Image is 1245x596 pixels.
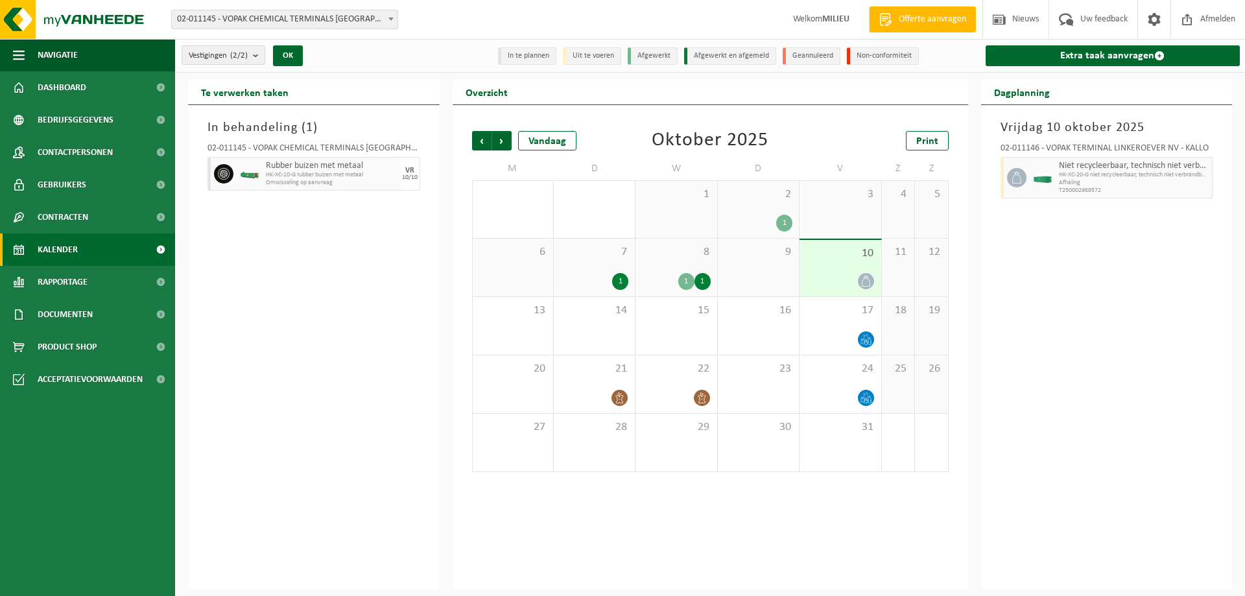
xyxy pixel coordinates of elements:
[847,47,919,65] li: Non-conformiteit
[560,362,628,376] span: 21
[479,362,547,376] span: 20
[628,47,678,65] li: Afgewerkt
[806,304,874,318] span: 17
[188,79,302,104] h2: Te verwerken taken
[724,362,792,376] span: 23
[882,157,915,180] td: Z
[1001,144,1213,157] div: 02-011146 - VOPAK TERMINAL LINKEROEVER NV - KALLO
[560,304,628,318] span: 14
[453,79,521,104] h2: Overzicht
[498,47,556,65] li: In te plannen
[783,47,840,65] li: Geannuleerd
[266,171,397,179] span: HK-XC-10-G rubber buizen met metaal
[694,273,711,290] div: 1
[724,245,792,259] span: 9
[869,6,976,32] a: Offerte aanvragen
[895,13,969,26] span: Offerte aanvragen
[554,157,635,180] td: D
[306,121,313,134] span: 1
[981,79,1063,104] h2: Dagplanning
[1059,171,1209,179] span: HK-XC-20-G niet recycleerbaar, technisch niet verbrandbaar a
[921,245,941,259] span: 12
[240,169,259,179] img: HK-XC-10-GN-00
[266,161,397,171] span: Rubber buizen met metaal
[1033,173,1052,183] img: HK-XC-20-GN-00
[38,169,86,201] span: Gebruikers
[230,51,248,60] count: (2/2)
[518,131,576,150] div: Vandaag
[888,187,908,202] span: 4
[38,266,88,298] span: Rapportage
[906,131,949,150] a: Print
[776,215,792,232] div: 1
[612,273,628,290] div: 1
[560,420,628,435] span: 28
[479,304,547,318] span: 13
[822,14,849,24] strong: MILIEU
[1059,161,1209,171] span: Niet recycleerbaar, technisch niet verbrandbaar afval (brandbaar)
[678,273,694,290] div: 1
[888,304,908,318] span: 18
[38,331,97,363] span: Product Shop
[724,304,792,318] span: 16
[182,45,265,65] button: Vestigingen(2/2)
[642,187,710,202] span: 1
[806,420,874,435] span: 31
[266,179,397,187] span: Omwisseling op aanvraag
[724,187,792,202] span: 2
[38,136,113,169] span: Contactpersonen
[273,45,303,66] button: OK
[806,187,874,202] span: 3
[171,10,398,29] span: 02-011145 - VOPAK CHEMICAL TERMINALS BELGIUM ACS - ANTWERPEN
[652,131,768,150] div: Oktober 2025
[724,420,792,435] span: 30
[642,420,710,435] span: 29
[718,157,800,180] td: D
[479,420,547,435] span: 27
[402,174,418,181] div: 10/10
[684,47,776,65] li: Afgewerkt en afgemeld
[1001,118,1213,137] h3: Vrijdag 10 oktober 2025
[38,104,113,136] span: Bedrijfsgegevens
[921,362,941,376] span: 26
[405,167,414,174] div: VR
[1059,187,1209,195] span: T250002969572
[642,362,710,376] span: 22
[806,246,874,261] span: 10
[800,157,881,180] td: V
[207,118,420,137] h3: In behandeling ( )
[563,47,621,65] li: Uit te voeren
[38,39,78,71] span: Navigatie
[560,245,628,259] span: 7
[472,157,554,180] td: M
[888,362,908,376] span: 25
[38,71,86,104] span: Dashboard
[1059,179,1209,187] span: Afhaling
[492,131,512,150] span: Volgende
[915,157,948,180] td: Z
[479,245,547,259] span: 6
[472,131,492,150] span: Vorige
[921,304,941,318] span: 19
[642,245,710,259] span: 8
[38,233,78,266] span: Kalender
[635,157,717,180] td: W
[38,363,143,396] span: Acceptatievoorwaarden
[921,187,941,202] span: 5
[916,136,938,147] span: Print
[172,10,397,29] span: 02-011145 - VOPAK CHEMICAL TERMINALS BELGIUM ACS - ANTWERPEN
[38,298,93,331] span: Documenten
[986,45,1240,66] a: Extra taak aanvragen
[642,304,710,318] span: 15
[38,201,88,233] span: Contracten
[888,245,908,259] span: 11
[806,362,874,376] span: 24
[207,144,420,157] div: 02-011145 - VOPAK CHEMICAL TERMINALS [GEOGRAPHIC_DATA] ACS - [GEOGRAPHIC_DATA]
[189,46,248,66] span: Vestigingen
